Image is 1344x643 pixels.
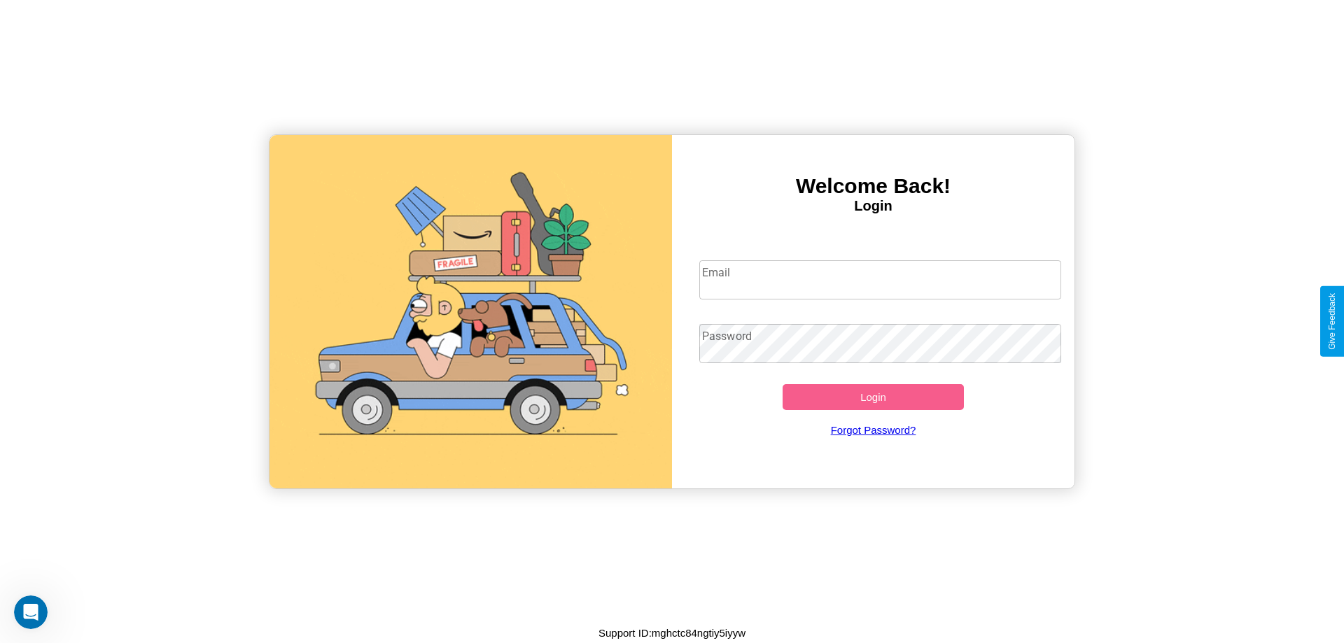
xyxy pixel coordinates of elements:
[783,384,964,410] button: Login
[598,623,745,642] p: Support ID: mghctc84ngtiy5iyyw
[692,410,1055,450] a: Forgot Password?
[269,135,672,488] img: gif
[672,174,1074,198] h3: Welcome Back!
[672,198,1074,214] h4: Login
[1327,293,1337,350] div: Give Feedback
[14,595,48,629] iframe: Intercom live chat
